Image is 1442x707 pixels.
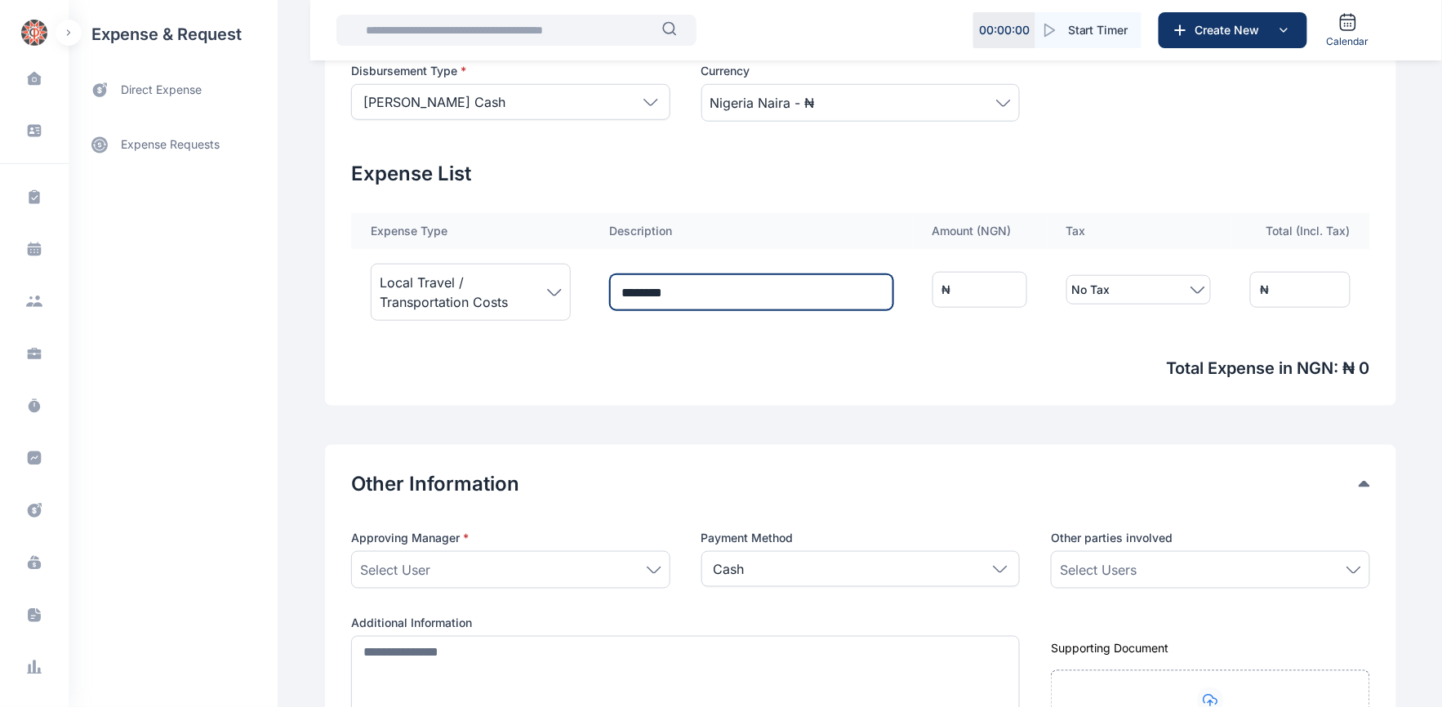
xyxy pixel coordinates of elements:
span: Create New [1189,22,1274,38]
p: 00 : 00 : 00 [979,22,1030,38]
span: Total Expense in NGN : ₦ 0 [351,357,1370,380]
span: Currency [701,63,750,79]
span: Nigeria Naira - ₦ [710,93,815,113]
div: ₦ [942,282,951,298]
div: expense requests [69,112,278,164]
button: Other Information [351,471,1359,497]
p: Cash [714,559,745,579]
span: No Tax [1072,280,1110,300]
th: Tax [1047,213,1231,249]
div: Supporting Document [1051,641,1370,657]
th: Description [590,213,913,249]
th: Total (Incl. Tax) [1231,213,1370,249]
th: Amount ( NGN ) [913,213,1047,249]
label: Payment Method [701,530,1021,546]
a: expense requests [69,125,278,164]
div: Other Information [351,471,1370,497]
span: Local Travel / Transportation Costs [380,273,547,312]
span: Calendar [1327,35,1369,48]
p: [PERSON_NAME] Cash [363,92,505,112]
a: direct expense [69,69,278,112]
span: Start Timer [1068,22,1128,38]
span: Approving Manager [351,530,469,546]
label: Additional Information [351,615,1020,631]
div: ₦ [1260,282,1269,298]
span: direct expense [121,82,202,99]
th: Expense Type [351,213,590,249]
label: Disbursement Type [351,63,670,79]
a: Calendar [1320,6,1376,55]
h2: Expense List [351,161,1370,187]
span: Select User [360,560,430,580]
span: Other parties involved [1051,530,1173,546]
button: Start Timer [1035,12,1142,48]
button: Create New [1159,12,1307,48]
span: Select Users [1060,560,1137,580]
